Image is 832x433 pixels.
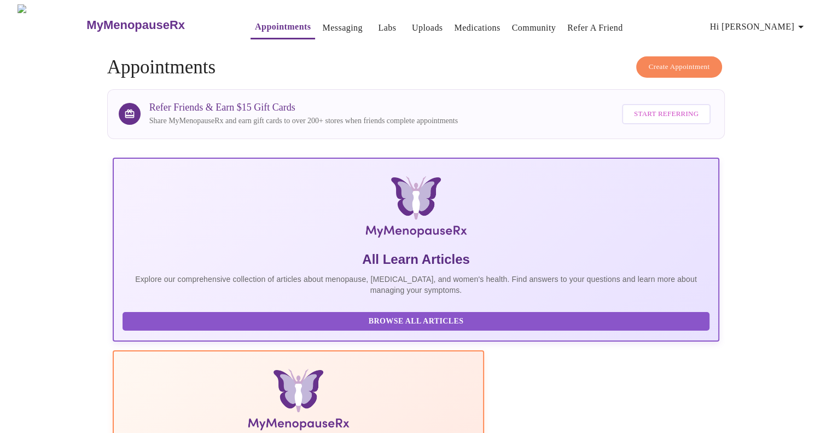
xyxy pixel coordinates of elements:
[706,16,812,38] button: Hi [PERSON_NAME]
[412,20,443,36] a: Uploads
[149,102,458,113] h3: Refer Friends & Earn $15 Gift Cards
[567,20,623,36] a: Refer a Friend
[450,17,504,39] button: Medications
[512,20,556,36] a: Community
[107,56,725,78] h4: Appointments
[378,20,396,36] a: Labs
[133,315,699,328] span: Browse All Articles
[318,17,366,39] button: Messaging
[213,176,618,242] img: MyMenopauseRx Logo
[636,56,723,78] button: Create Appointment
[251,16,315,39] button: Appointments
[508,17,561,39] button: Community
[123,274,710,296] p: Explore our comprehensive collection of articles about menopause, [MEDICAL_DATA], and women's hea...
[85,6,229,44] a: MyMenopauseRx
[86,18,185,32] h3: MyMenopauseRx
[123,316,713,325] a: Browse All Articles
[255,19,311,34] a: Appointments
[123,312,710,331] button: Browse All Articles
[563,17,627,39] button: Refer a Friend
[619,99,713,130] a: Start Referring
[649,61,710,73] span: Create Appointment
[149,116,458,126] p: Share MyMenopauseRx and earn gift cards to over 200+ stores when friends complete appointments
[454,20,500,36] a: Medications
[18,4,85,45] img: MyMenopauseRx Logo
[123,251,710,268] h5: All Learn Articles
[710,19,807,34] span: Hi [PERSON_NAME]
[370,17,405,39] button: Labs
[622,104,711,124] button: Start Referring
[634,108,699,120] span: Start Referring
[322,20,362,36] a: Messaging
[408,17,447,39] button: Uploads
